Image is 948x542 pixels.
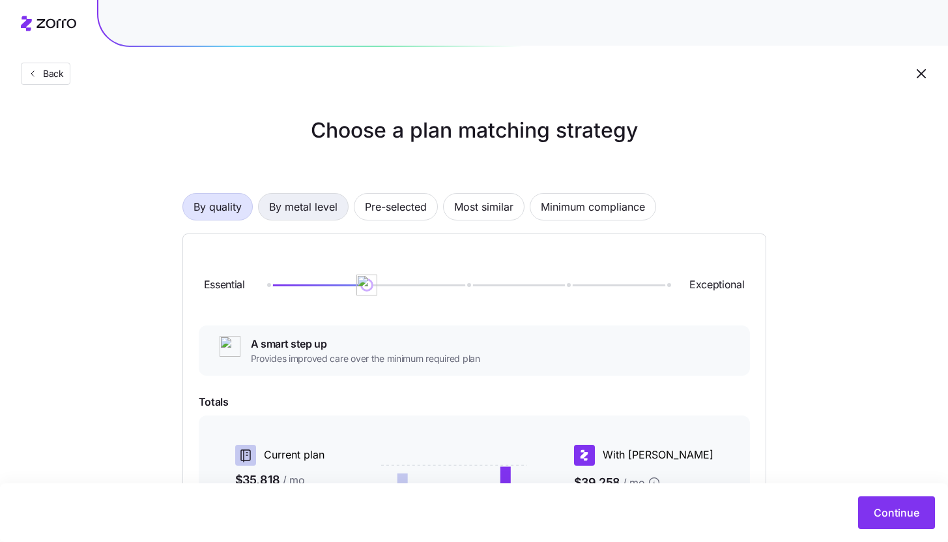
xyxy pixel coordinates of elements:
[443,193,524,220] button: Most similar
[574,445,713,466] div: With [PERSON_NAME]
[541,194,645,220] span: Minimum compliance
[283,472,305,489] span: / mo
[354,193,438,220] button: Pre-selected
[258,193,349,220] button: By metal level
[235,445,334,466] div: Current plan
[182,115,766,146] h1: Choose a plan matching strategy
[365,194,427,220] span: Pre-selected
[269,194,338,220] span: By metal level
[220,336,240,357] img: ai-icon.png
[574,471,713,495] span: $39,258
[356,275,377,295] img: ai-icon.png
[454,194,513,220] span: Most similar
[235,471,334,490] span: $35,818
[194,194,242,220] span: By quality
[38,67,64,80] span: Back
[689,277,744,293] span: Exceptional
[182,193,253,220] button: By quality
[251,336,480,352] span: A smart step up
[530,193,656,220] button: Minimum compliance
[21,63,70,85] button: Back
[623,475,645,491] span: / mo
[251,352,480,365] span: Provides improved care over the minimum required plan
[858,496,935,529] button: Continue
[199,394,750,410] span: Totals
[204,277,245,293] span: Essential
[874,505,919,520] span: Continue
